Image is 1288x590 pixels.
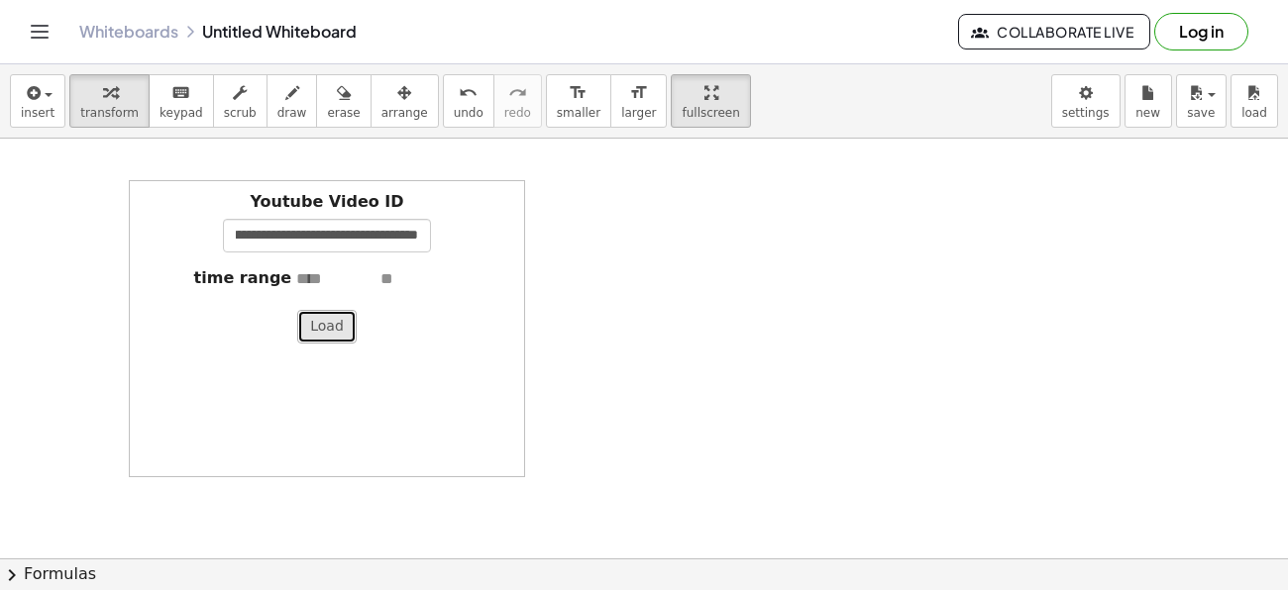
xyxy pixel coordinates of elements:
[316,74,371,128] button: erase
[171,81,190,105] i: keyboard
[493,74,542,128] button: redoredo
[443,74,494,128] button: undoundo
[1051,74,1121,128] button: settings
[610,74,667,128] button: format_sizelarger
[546,74,611,128] button: format_sizesmaller
[1176,74,1227,128] button: save
[267,74,318,128] button: draw
[24,16,55,48] button: Toggle navigation
[1062,106,1110,120] span: settings
[297,310,357,344] button: Load
[1125,74,1172,128] button: new
[975,23,1133,41] span: Collaborate Live
[459,81,478,105] i: undo
[213,74,268,128] button: scrub
[1135,106,1160,120] span: new
[569,81,588,105] i: format_size
[682,106,739,120] span: fullscreen
[277,106,307,120] span: draw
[79,22,178,42] a: Whiteboards
[21,106,54,120] span: insert
[1241,106,1267,120] span: load
[80,106,139,120] span: transform
[381,106,428,120] span: arrange
[508,81,527,105] i: redo
[371,74,439,128] button: arrange
[1154,13,1248,50] button: Log in
[454,106,483,120] span: undo
[671,74,750,128] button: fullscreen
[621,106,656,120] span: larger
[194,267,292,290] label: time range
[69,74,150,128] button: transform
[557,106,600,120] span: smaller
[149,74,214,128] button: keyboardkeypad
[504,106,531,120] span: redo
[629,81,648,105] i: format_size
[1187,106,1215,120] span: save
[160,106,203,120] span: keypad
[958,14,1150,49] button: Collaborate Live
[250,191,403,214] label: Youtube Video ID
[655,180,1051,477] iframe: Backrooms - The Third Test
[1231,74,1278,128] button: load
[327,106,360,120] span: erase
[224,106,257,120] span: scrub
[10,74,65,128] button: insert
